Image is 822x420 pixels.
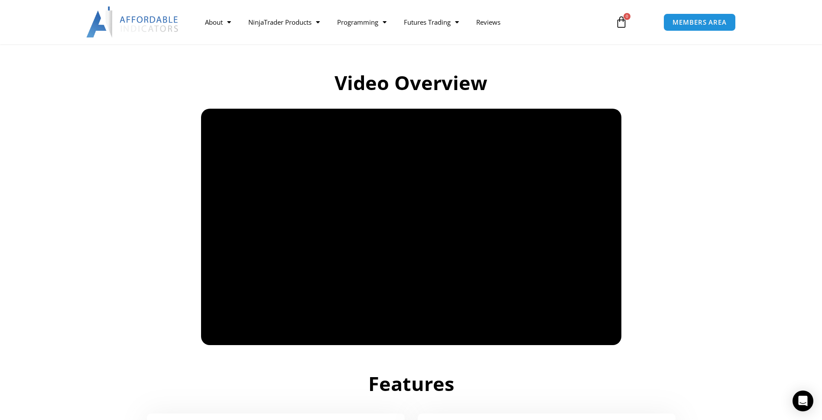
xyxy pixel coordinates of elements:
a: NinjaTrader Products [240,12,328,32]
img: LogoAI | Affordable Indicators – NinjaTrader [86,6,179,38]
div: Open Intercom Messenger [793,391,813,411]
a: Reviews [468,12,509,32]
a: About [196,12,240,32]
span: MEMBERS AREA [673,19,727,26]
h2: Features [169,371,654,397]
a: MEMBERS AREA [663,13,736,31]
h2: Video Overview [169,70,654,96]
nav: Menu [196,12,605,32]
a: Futures Trading [395,12,468,32]
a: Programming [328,12,395,32]
a: 0 [602,10,640,35]
span: 0 [624,13,630,20]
